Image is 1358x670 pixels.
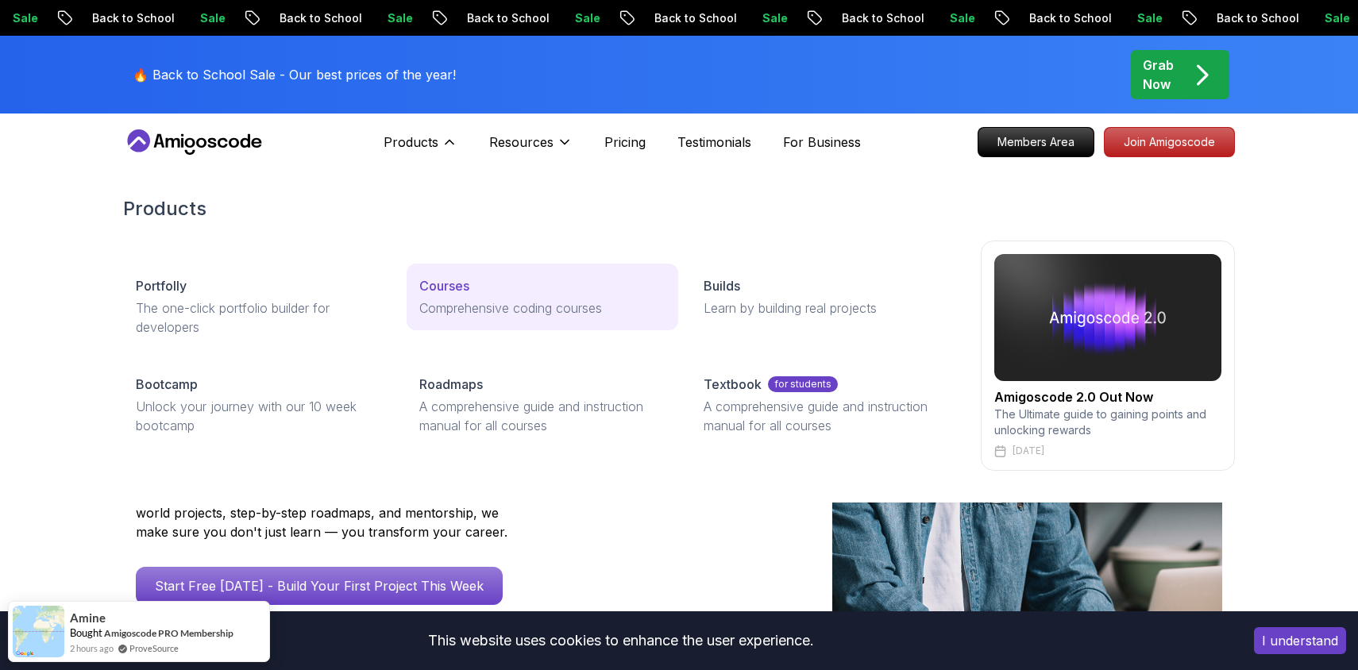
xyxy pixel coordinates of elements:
[133,65,456,84] p: 🔥 Back to School Sale - Our best prices of the year!
[329,10,380,26] p: Sale
[981,241,1235,471] a: amigoscode 2.0Amigoscode 2.0 Out NowThe Ultimate guide to gaining points and unlocking rewards[DATE]
[407,362,677,448] a: RoadmapsA comprehensive guide and instruction manual for all courses
[123,196,1235,221] h2: Products
[123,362,394,448] a: BootcampUnlock your journey with our 10 week bootcamp
[516,10,567,26] p: Sale
[704,276,740,295] p: Builds
[994,254,1221,381] img: amigoscode 2.0
[12,623,1230,658] div: This website uses cookies to enhance the user experience.
[978,127,1094,157] a: Members Area
[1254,627,1346,654] button: Accept cookies
[33,10,141,26] p: Back to School
[136,567,503,605] a: Start Free [DATE] - Build Your First Project This Week
[596,10,704,26] p: Back to School
[704,298,949,318] p: Learn by building real projects
[13,606,64,657] img: provesource social proof notification image
[419,298,665,318] p: Comprehensive coding courses
[691,362,962,448] a: Textbookfor studentsA comprehensive guide and instruction manual for all courses
[407,264,677,330] a: CoursesComprehensive coding courses
[123,264,394,349] a: PortfollyThe one-click portfolio builder for developers
[136,298,381,337] p: The one-click portfolio builder for developers
[783,10,891,26] p: Back to School
[704,10,754,26] p: Sale
[408,10,516,26] p: Back to School
[994,387,1221,406] h2: Amigoscode 2.0 Out Now
[70,641,114,655] span: 2 hours ago
[1266,10,1317,26] p: Sale
[1013,445,1044,457] p: [DATE]
[221,10,329,26] p: Back to School
[104,626,233,640] a: Amigoscode PRO Membership
[978,128,1094,156] p: Members Area
[1158,10,1266,26] p: Back to School
[691,264,962,330] a: BuildsLearn by building real projects
[891,10,942,26] p: Sale
[70,626,102,639] span: Bought
[129,641,179,655] a: ProveSource
[704,375,762,394] p: Textbook
[677,133,751,152] a: Testimonials
[768,376,838,392] p: for students
[384,133,438,152] p: Products
[1104,127,1235,157] a: Join Amigoscode
[604,133,646,152] a: Pricing
[136,397,381,435] p: Unlock your journey with our 10 week bootcamp
[419,375,483,394] p: Roadmaps
[141,10,192,26] p: Sale
[136,465,517,541] p: Amigoscode has helped thousands of developers land roles at Amazon, Starling Bank, Mercado Livre,...
[783,133,861,152] a: For Business
[1143,56,1174,94] p: Grab Now
[70,611,106,625] span: Amine
[419,397,665,435] p: A comprehensive guide and instruction manual for all courses
[1078,10,1129,26] p: Sale
[489,133,573,164] button: Resources
[489,133,554,152] p: Resources
[704,397,949,435] p: A comprehensive guide and instruction manual for all courses
[994,406,1221,438] p: The Ultimate guide to gaining points and unlocking rewards
[970,10,1078,26] p: Back to School
[136,276,187,295] p: Portfolly
[419,276,469,295] p: Courses
[1105,128,1234,156] p: Join Amigoscode
[136,375,198,394] p: Bootcamp
[384,133,457,164] button: Products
